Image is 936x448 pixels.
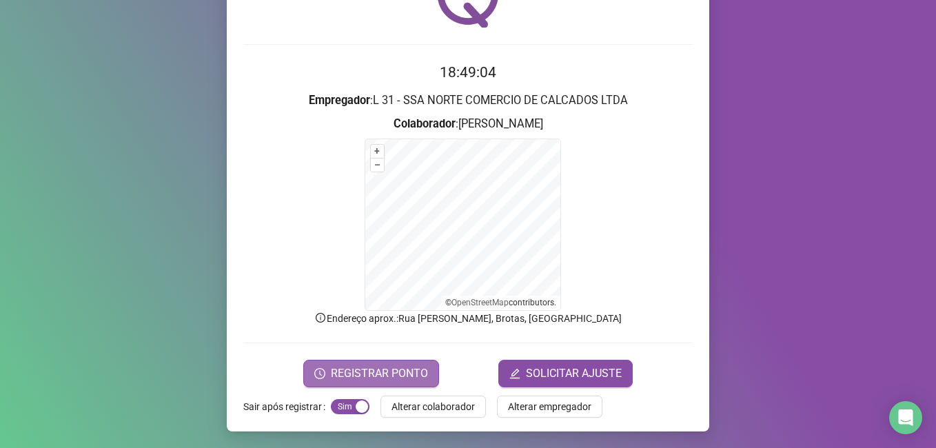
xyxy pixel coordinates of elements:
button: editSOLICITAR AJUSTE [498,360,633,387]
div: Open Intercom Messenger [889,401,922,434]
a: OpenStreetMap [451,298,509,307]
button: Alterar colaborador [380,396,486,418]
span: SOLICITAR AJUSTE [526,365,622,382]
button: REGISTRAR PONTO [303,360,439,387]
strong: Colaborador [394,117,456,130]
span: clock-circle [314,368,325,379]
label: Sair após registrar [243,396,331,418]
span: Alterar empregador [508,399,591,414]
span: Alterar colaborador [391,399,475,414]
h3: : L 31 - SSA NORTE COMERCIO DE CALCADOS LTDA [243,92,693,110]
h3: : [PERSON_NAME] [243,115,693,133]
button: + [371,145,384,158]
span: edit [509,368,520,379]
span: info-circle [314,312,327,324]
p: Endereço aprox. : Rua [PERSON_NAME], Brotas, [GEOGRAPHIC_DATA] [243,311,693,326]
button: Alterar empregador [497,396,602,418]
button: – [371,159,384,172]
li: © contributors. [445,298,556,307]
strong: Empregador [309,94,370,107]
span: REGISTRAR PONTO [331,365,428,382]
time: 18:49:04 [440,64,496,81]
